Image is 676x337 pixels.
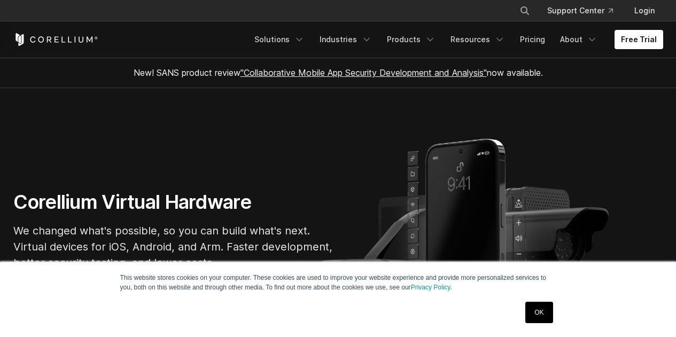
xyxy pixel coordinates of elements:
a: Privacy Policy. [411,284,452,291]
div: Navigation Menu [248,30,663,49]
span: New! SANS product review now available. [134,67,543,78]
h1: Corellium Virtual Hardware [13,190,334,214]
button: Search [515,1,534,20]
a: Pricing [514,30,551,49]
p: We changed what's possible, so you can build what's next. Virtual devices for iOS, Android, and A... [13,223,334,271]
a: Support Center [539,1,621,20]
a: Resources [444,30,511,49]
a: About [554,30,604,49]
p: This website stores cookies on your computer. These cookies are used to improve your website expe... [120,273,556,292]
a: Industries [313,30,378,49]
a: "Collaborative Mobile App Security Development and Analysis" [240,67,487,78]
a: Solutions [248,30,311,49]
a: Login [626,1,663,20]
a: OK [525,302,553,323]
a: Products [380,30,442,49]
div: Navigation Menu [507,1,663,20]
a: Free Trial [615,30,663,49]
a: Corellium Home [13,33,98,46]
